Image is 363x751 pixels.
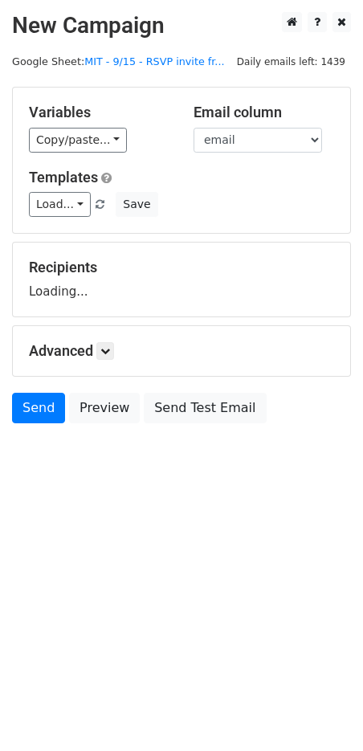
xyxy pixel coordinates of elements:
div: Loading... [29,259,334,300]
a: Preview [69,393,140,423]
button: Save [116,192,157,217]
small: Google Sheet: [12,55,225,67]
h5: Variables [29,104,169,121]
a: Load... [29,192,91,217]
h5: Email column [194,104,334,121]
h5: Recipients [29,259,334,276]
a: MIT - 9/15 - RSVP invite fr... [84,55,224,67]
a: Templates [29,169,98,186]
h2: New Campaign [12,12,351,39]
a: Daily emails left: 1439 [231,55,351,67]
a: Send Test Email [144,393,266,423]
a: Send [12,393,65,423]
a: Copy/paste... [29,128,127,153]
span: Daily emails left: 1439 [231,53,351,71]
h5: Advanced [29,342,334,360]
